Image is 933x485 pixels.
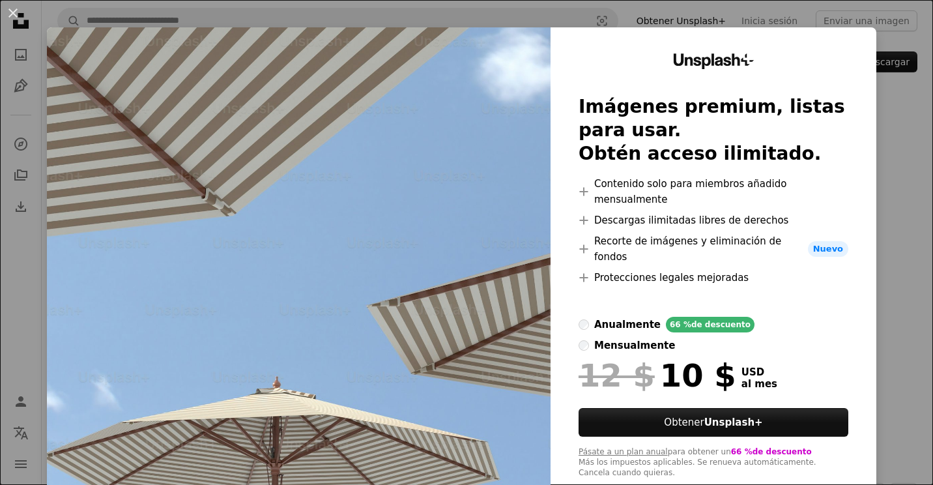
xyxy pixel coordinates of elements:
button: Pásate a un plan anual [579,447,668,458]
span: USD [741,366,777,378]
div: mensualmente [594,338,675,353]
input: anualmente66 %de descuento [579,319,589,330]
h2: Imágenes premium, listas para usar. Obtén acceso ilimitado. [579,95,848,166]
span: al mes [741,378,777,390]
div: anualmente [594,317,661,332]
button: ObtenerUnsplash+ [579,408,848,437]
li: Protecciones legales mejoradas [579,270,848,286]
li: Contenido solo para miembros añadido mensualmente [579,176,848,207]
strong: Unsplash+ [704,417,763,428]
span: Nuevo [808,241,848,257]
div: 66 % de descuento [666,317,754,332]
div: para obtener un Más los impuestos aplicables. Se renueva automáticamente. Cancela cuando quieras. [579,447,848,478]
li: Descargas ilimitadas libres de derechos [579,213,848,228]
span: 12 $ [579,359,655,392]
li: Recorte de imágenes y eliminación de fondos [579,233,848,265]
input: mensualmente [579,340,589,351]
span: 66 % de descuento [731,447,812,456]
div: 10 $ [579,359,736,392]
